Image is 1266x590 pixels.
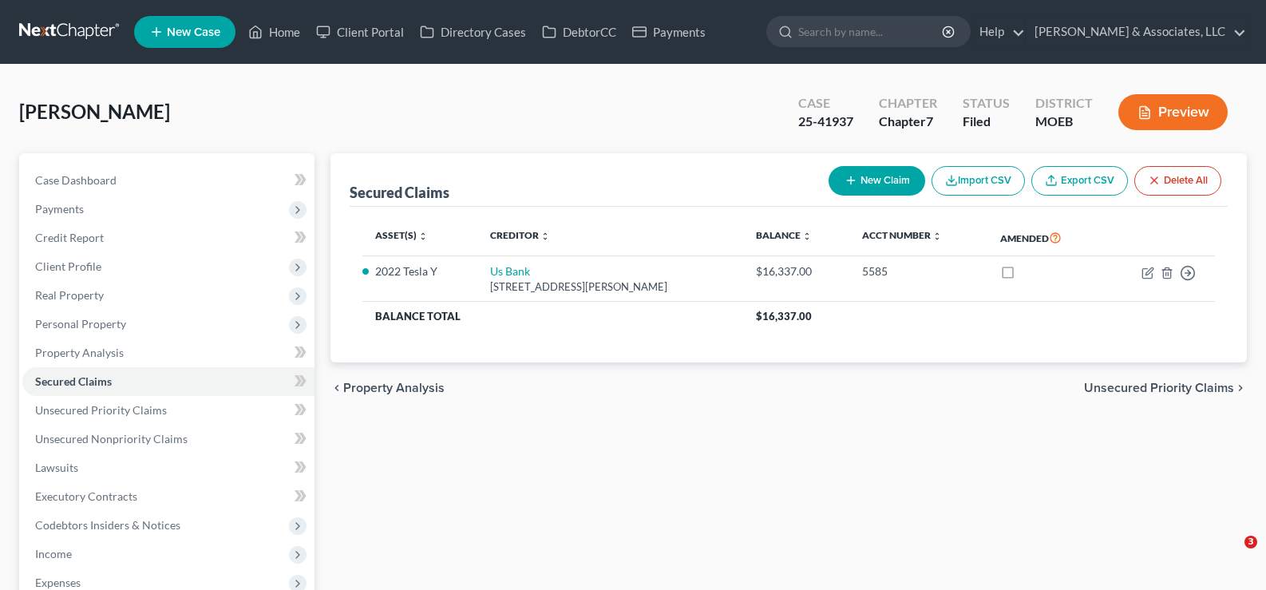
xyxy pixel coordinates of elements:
span: Personal Property [35,317,126,331]
a: Us Bank [490,264,530,278]
a: [PERSON_NAME] & Associates, LLC [1027,18,1246,46]
div: Filed [963,113,1010,131]
span: 3 [1244,536,1257,548]
div: Case [798,94,853,113]
button: New Claim [829,166,925,196]
span: Expenses [35,576,81,589]
a: Help [971,18,1025,46]
div: Secured Claims [350,183,449,202]
span: Credit Report [35,231,104,244]
span: Income [35,547,72,560]
i: unfold_more [932,232,942,241]
span: New Case [167,26,220,38]
button: Import CSV [932,166,1025,196]
div: 5585 [862,263,975,279]
div: $16,337.00 [756,263,837,279]
div: MOEB [1035,113,1093,131]
button: Unsecured Priority Claims chevron_right [1084,382,1247,394]
a: Export CSV [1031,166,1128,196]
span: Payments [35,202,84,216]
a: DebtorCC [534,18,624,46]
i: chevron_right [1234,382,1247,394]
i: unfold_more [418,232,428,241]
span: Codebtors Insiders & Notices [35,518,180,532]
span: Unsecured Nonpriority Claims [35,432,188,445]
div: District [1035,94,1093,113]
button: chevron_left Property Analysis [330,382,445,394]
span: [PERSON_NAME] [19,100,170,123]
th: Balance Total [362,302,743,331]
a: Client Portal [308,18,412,46]
span: Property Analysis [35,346,124,359]
span: Executory Contracts [35,489,137,503]
a: Unsecured Priority Claims [22,396,315,425]
a: Executory Contracts [22,482,315,511]
button: Delete All [1134,166,1221,196]
a: Case Dashboard [22,166,315,195]
span: $16,337.00 [756,310,812,323]
span: Unsecured Priority Claims [1084,382,1234,394]
i: chevron_left [330,382,343,394]
div: Chapter [879,94,937,113]
iframe: Intercom live chat [1212,536,1250,574]
span: Lawsuits [35,461,78,474]
a: Directory Cases [412,18,534,46]
a: Balance unfold_more [756,229,812,241]
a: Secured Claims [22,367,315,396]
div: 25-41937 [798,113,853,131]
a: Lawsuits [22,453,315,482]
a: Credit Report [22,224,315,252]
span: Secured Claims [35,374,112,388]
a: Creditor unfold_more [490,229,550,241]
div: Status [963,94,1010,113]
a: Asset(s) unfold_more [375,229,428,241]
input: Search by name... [798,17,944,46]
a: Property Analysis [22,339,315,367]
a: Payments [624,18,714,46]
span: 7 [926,113,933,129]
a: Acct Number unfold_more [862,229,942,241]
button: Preview [1118,94,1228,130]
a: Home [240,18,308,46]
span: Property Analysis [343,382,445,394]
div: [STREET_ADDRESS][PERSON_NAME] [490,279,730,295]
div: Chapter [879,113,937,131]
i: unfold_more [802,232,812,241]
a: Unsecured Nonpriority Claims [22,425,315,453]
span: Case Dashboard [35,173,117,187]
li: 2022 Tesla Y [375,263,465,279]
i: unfold_more [540,232,550,241]
th: Amended [987,220,1102,256]
span: Client Profile [35,259,101,273]
span: Real Property [35,288,104,302]
span: Unsecured Priority Claims [35,403,167,417]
